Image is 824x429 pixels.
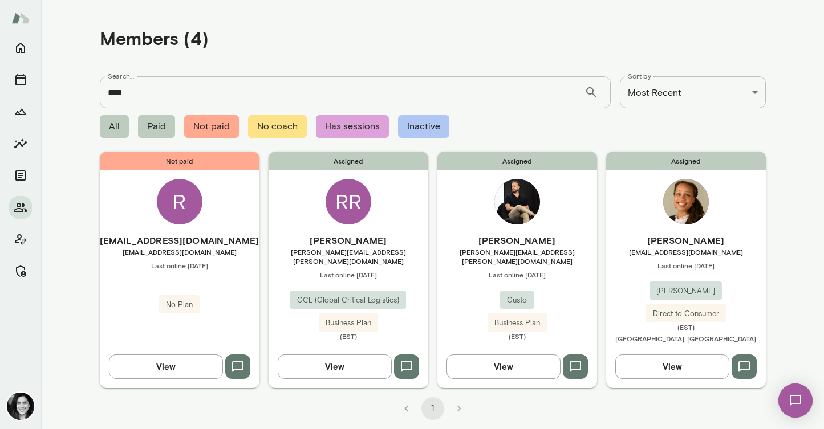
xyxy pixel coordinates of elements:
button: Growth Plan [9,100,32,123]
button: View [109,354,223,378]
label: Search... [108,71,134,81]
span: Last online [DATE] [100,261,259,270]
button: Insights [9,132,32,155]
div: RR [326,179,371,224]
span: Inactive [398,115,449,138]
span: [PERSON_NAME][EMAIL_ADDRESS][PERSON_NAME][DOMAIN_NAME] [437,247,597,265]
h6: [PERSON_NAME] [606,234,766,247]
span: [GEOGRAPHIC_DATA], [GEOGRAPHIC_DATA] [615,334,756,342]
span: (EST) [606,322,766,332]
span: Paid [138,115,175,138]
button: Members [9,196,32,219]
img: David De Rosa [494,179,540,224]
span: [PERSON_NAME][EMAIL_ADDRESS][PERSON_NAME][DOMAIN_NAME] [269,247,428,265]
span: Last online [DATE] [437,270,597,279]
button: View [278,354,392,378]
span: No Plan [159,299,200,310]
span: Last online [DATE] [606,261,766,270]
button: Client app [9,228,32,251]
span: All [100,115,129,138]
button: View [446,354,561,378]
div: R [157,179,202,224]
button: Documents [9,164,32,187]
span: Last online [DATE] [269,270,428,279]
span: Assigned [437,152,597,170]
button: View [615,354,729,378]
span: (EST) [269,332,428,341]
img: Vasanti Rosado [663,179,709,224]
span: [EMAIL_ADDRESS][DOMAIN_NAME] [606,247,766,256]
img: Jamie Albers [7,393,34,420]
button: Sessions [9,68,32,91]
h6: [EMAIL_ADDRESS][DOMAIN_NAME] [100,234,259,247]
span: Not paid [184,115,239,138]
span: Not paid [100,152,259,170]
h6: [PERSON_NAME] [269,234,428,247]
button: Home [9,36,32,59]
label: Sort by [628,71,651,81]
nav: pagination navigation [393,397,472,420]
span: Business Plan [488,317,547,329]
span: Assigned [269,152,428,170]
span: Business Plan [319,317,378,329]
img: Mento [11,7,30,29]
span: Gusto [500,295,534,306]
span: GCL (Global Critical Logistics) [290,295,406,306]
span: Has sessions [316,115,389,138]
div: Most Recent [620,76,766,108]
button: Manage [9,260,32,283]
h4: Members (4) [100,27,209,49]
h6: [PERSON_NAME] [437,234,597,247]
span: (EST) [437,332,597,341]
button: page 1 [421,397,444,420]
div: pagination [100,388,766,420]
span: [PERSON_NAME] [650,285,722,297]
span: Assigned [606,152,766,170]
span: [EMAIL_ADDRESS][DOMAIN_NAME] [100,247,259,256]
span: Direct to Consumer [646,308,726,320]
span: No coach [248,115,307,138]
